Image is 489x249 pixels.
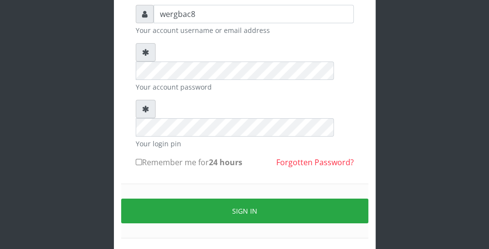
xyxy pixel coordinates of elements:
[136,82,354,92] small: Your account password
[136,156,242,168] label: Remember me for
[136,159,142,165] input: Remember me for24 hours
[276,157,354,168] a: Forgotten Password?
[209,157,242,168] b: 24 hours
[136,139,354,149] small: Your login pin
[154,5,354,23] input: Username or email address
[136,25,354,35] small: Your account username or email address
[121,199,368,223] button: Sign in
